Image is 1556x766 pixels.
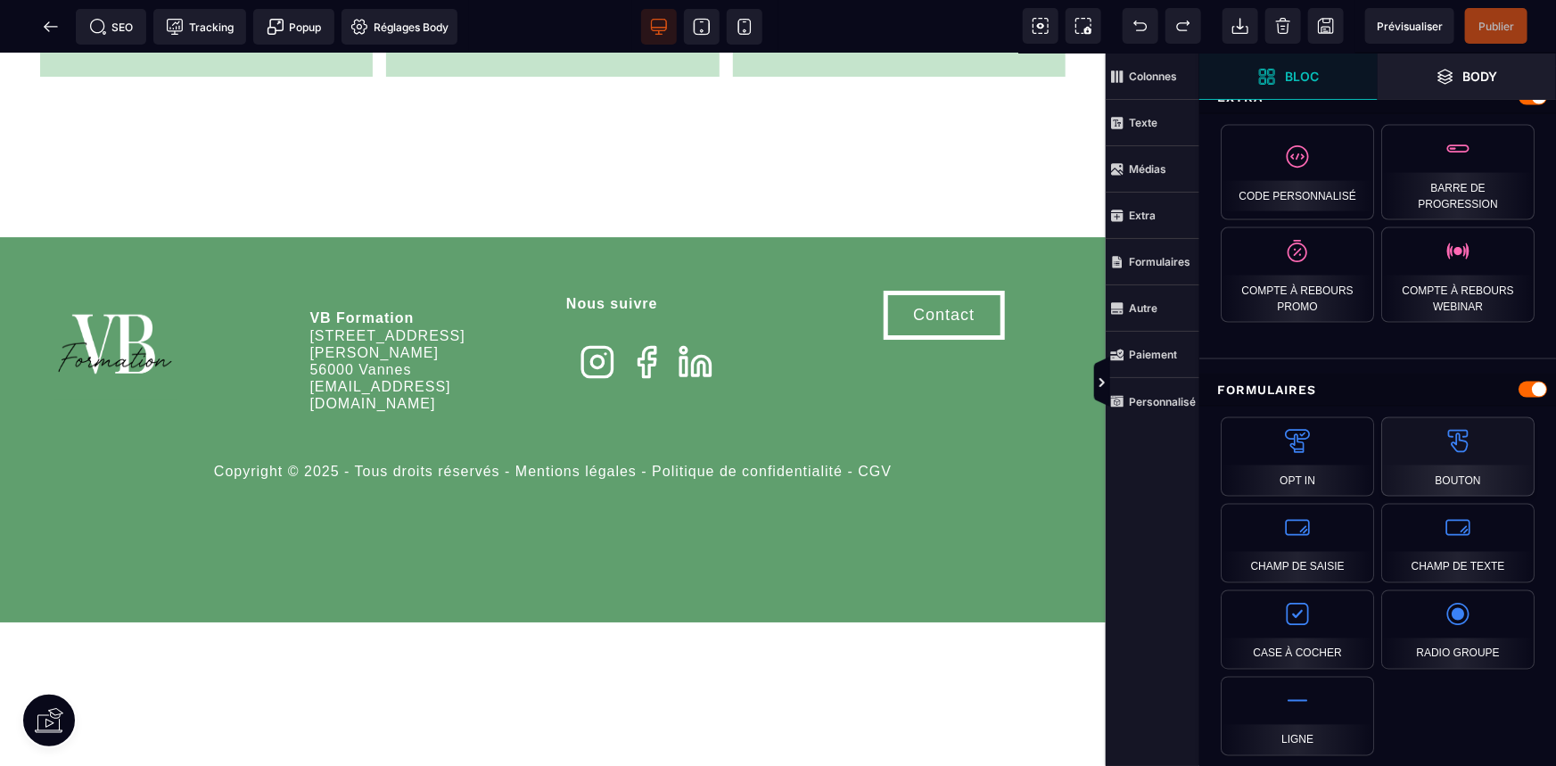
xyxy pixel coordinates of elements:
span: Extra [1106,193,1199,239]
span: Popup [267,18,322,36]
strong: Paiement [1129,348,1177,361]
strong: Texte [1129,116,1157,129]
strong: Personnalisé [1129,395,1196,408]
span: Enregistrer le contenu [1465,8,1527,44]
div: Barre de progression [1381,125,1535,220]
span: Ouvrir les calques [1378,54,1556,100]
span: Retour [33,9,69,45]
strong: Bloc [1285,70,1319,83]
strong: Body [1463,70,1498,83]
span: Prévisualiser [1377,20,1443,33]
span: Personnalisé [1106,378,1199,424]
span: SEO [89,18,134,36]
span: Afficher les vues [1199,357,1217,410]
span: Publier [1478,20,1514,33]
span: Aperçu [1365,8,1454,44]
b: VB Formation [310,257,415,272]
span: Paiement [1106,332,1199,378]
span: [EMAIL_ADDRESS][DOMAIN_NAME] [310,325,451,358]
div: Champ de texte [1381,504,1535,583]
span: Défaire [1123,8,1158,44]
span: Rétablir [1165,8,1201,44]
span: Créer une alerte modale [253,9,334,45]
span: Tracking [166,18,234,36]
strong: Colonnes [1129,70,1177,83]
span: Importer [1223,8,1258,44]
span: Ouvrir les blocs [1199,54,1378,100]
strong: Formulaires [1129,255,1190,268]
div: Champ de saisie [1221,504,1374,583]
button: Contact [884,237,1005,286]
span: Colonnes [1106,54,1199,100]
span: Voir tablette [684,9,720,45]
span: Voir bureau [641,9,677,45]
span: [STREET_ADDRESS][PERSON_NAME] [310,275,465,307]
span: Voir mobile [727,9,762,45]
div: Compte à rebours webinar [1381,227,1535,323]
div: Code personnalisé [1221,125,1374,220]
div: Case à cocher [1221,590,1374,670]
span: Autre [1106,285,1199,332]
div: Bouton [1381,417,1535,497]
span: Favicon [342,9,457,45]
span: Nettoyage [1265,8,1301,44]
img: 86a4aa658127570b91344bfc39bbf4eb_Blanc_sur_fond_vert.png [54,237,177,347]
span: Médias [1106,146,1199,193]
span: Voir les composants [1023,8,1058,44]
span: Enregistrer [1308,8,1344,44]
strong: Médias [1129,162,1166,176]
span: Réglages Body [350,18,449,36]
div: Ligne [1221,677,1374,756]
b: Nous suivre [566,243,658,258]
span: Code de suivi [153,9,246,45]
span: Métadata SEO [76,9,146,45]
div: Compte à rebours promo [1221,227,1374,323]
span: Copyright © 2025 - Tous droits réservés - Mentions légales - Politique de confidentialité - CGV [214,410,892,425]
span: Formulaires [1106,239,1199,285]
div: Opt In [1221,417,1374,497]
strong: Autre [1129,301,1157,315]
strong: Extra [1129,209,1156,222]
div: Radio Groupe [1381,590,1535,670]
span: Capture d'écran [1066,8,1101,44]
div: Formulaires [1199,374,1556,407]
span: 56000 Vannes [310,309,412,324]
span: Texte [1106,100,1199,146]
